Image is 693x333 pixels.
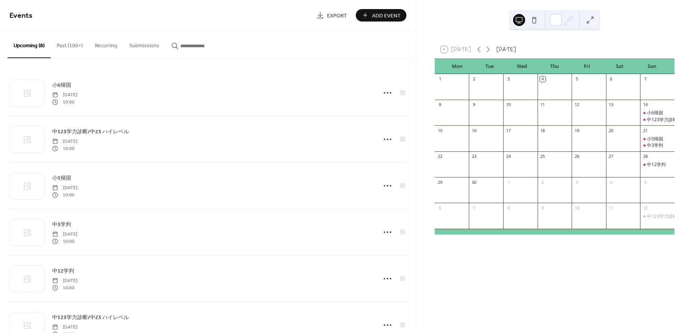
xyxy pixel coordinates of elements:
div: 小6帰国 [640,110,674,116]
span: [DATE] [52,138,78,145]
div: 13 [608,102,614,108]
button: Upcoming (8) [8,31,51,58]
div: Mon [441,59,473,74]
span: 10:00 [52,99,78,105]
div: 25 [540,154,546,159]
div: Wed [506,59,538,74]
div: 小5帰国 [640,136,674,142]
div: Tue [473,59,506,74]
div: 26 [574,154,580,159]
div: 18 [540,128,546,133]
div: 2 [471,76,477,82]
div: 14 [642,102,648,108]
div: 23 [471,154,477,159]
div: Fri [571,59,603,74]
span: 中12学判 [52,267,74,275]
div: Thu [538,59,571,74]
div: 19 [574,128,580,133]
span: 10:00 [52,238,78,245]
div: 9 [540,205,546,211]
div: 小6帰国 [647,110,663,116]
button: Add Event [356,9,406,22]
span: 中3学判 [52,221,71,229]
span: [DATE] [52,92,78,99]
div: 11 [608,205,614,211]
div: 3 [505,76,511,82]
span: Export [327,12,347,20]
div: Sun [636,59,668,74]
a: 小5帰国 [52,174,71,182]
div: 22 [437,154,443,159]
div: 9 [471,102,477,108]
button: Past (100+) [51,31,89,57]
span: 中123学力診断/中23 ハイレベル [52,128,129,136]
span: 10:00 [52,191,78,198]
div: 中12学判 [647,162,666,168]
span: 中123学力診断/中23 ハイレベル [52,314,129,322]
span: 小6帰国 [52,82,71,89]
a: 中123学力診断/中23 ハイレベル [52,313,129,322]
div: 1 [437,76,443,82]
span: Events [9,8,33,23]
span: 10:00 [52,145,78,152]
div: 20 [608,128,614,133]
div: 17 [505,128,511,133]
div: 28 [642,154,648,159]
div: 2 [540,179,546,185]
div: 中123学力診断/中23 ハイレベル [640,117,674,123]
div: 5 [642,179,648,185]
div: 12 [574,102,580,108]
div: 10 [505,102,511,108]
div: 30 [471,179,477,185]
a: 中12学判 [52,267,74,275]
div: 8 [437,102,443,108]
span: 10:00 [52,284,78,291]
div: 5 [574,76,580,82]
div: 3 [574,179,580,185]
span: 小5帰国 [52,174,71,182]
div: 12 [642,205,648,211]
a: 小6帰国 [52,81,71,89]
div: 6 [437,205,443,211]
div: 4 [608,179,614,185]
div: 中3学判 [647,142,663,149]
span: [DATE] [52,231,78,238]
div: 1 [505,179,511,185]
div: 11 [540,102,546,108]
div: 4 [540,76,546,82]
span: [DATE] [52,277,78,284]
div: 27 [608,154,614,159]
div: 10 [574,205,580,211]
a: 中123学力診断/中23 ハイレベル [52,127,129,136]
div: 15 [437,128,443,133]
div: 16 [471,128,477,133]
div: 8 [505,205,511,211]
div: 小5帰国 [647,136,663,142]
div: [DATE] [496,45,516,54]
a: 中3学判 [52,220,71,229]
button: Submissions [123,31,165,57]
span: Add Event [372,12,401,20]
div: 中3学判 [640,142,674,149]
div: Sat [603,59,636,74]
div: 中12学判 [640,162,674,168]
div: 7 [642,76,648,82]
div: 中123学力診断/中23 ハイレベル [640,213,674,220]
a: Export [311,9,353,22]
div: 29 [437,179,443,185]
div: 7 [471,205,477,211]
div: 6 [608,76,614,82]
button: Recurring [89,31,123,57]
span: [DATE] [52,185,78,191]
div: 24 [505,154,511,159]
span: [DATE] [52,324,78,331]
div: 21 [642,128,648,133]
